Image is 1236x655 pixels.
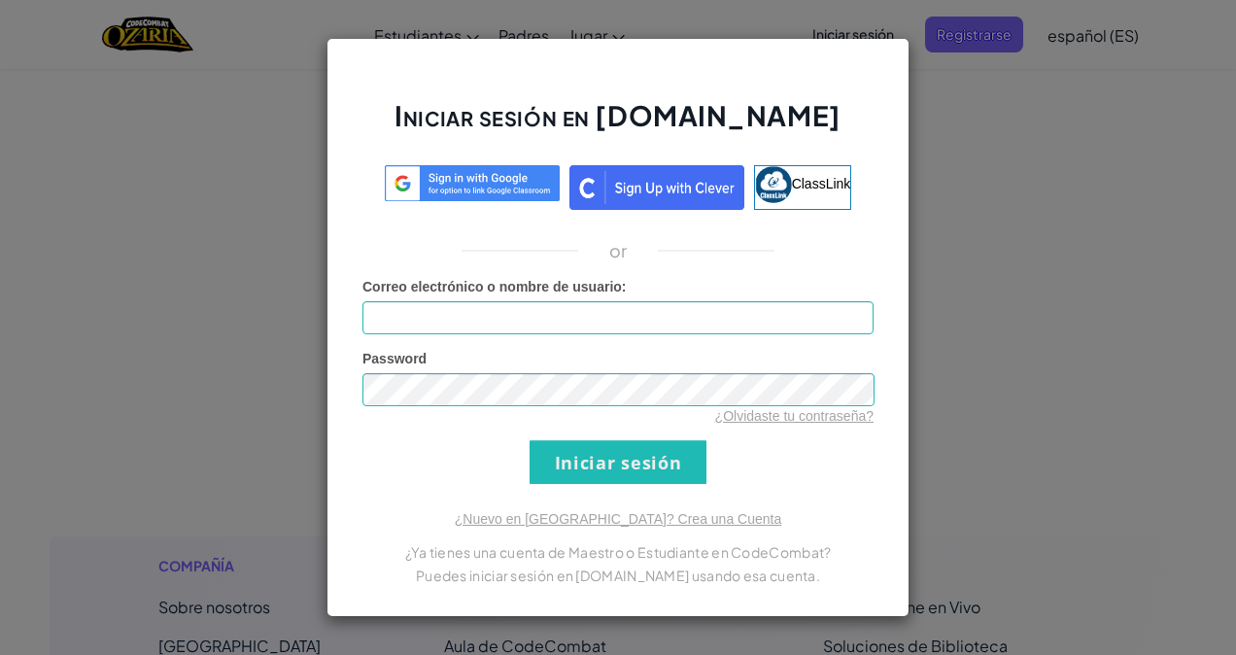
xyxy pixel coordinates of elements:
img: log-in-google-sso.svg [385,165,560,201]
span: Password [362,351,427,366]
p: or [609,239,628,262]
p: ¿Ya tienes una cuenta de Maestro o Estudiante en CodeCombat? [362,540,874,564]
input: Iniciar sesión [530,440,706,484]
img: classlink-logo-small.png [755,166,792,203]
img: clever_sso_button@2x.png [569,165,744,210]
span: Correo electrónico o nombre de usuario [362,279,622,294]
label: : [362,277,627,296]
span: ClassLink [792,176,851,191]
a: ¿Olvidaste tu contraseña? [715,408,874,424]
p: Puedes iniciar sesión en [DOMAIN_NAME] usando esa cuenta. [362,564,874,587]
h2: Iniciar sesión en [DOMAIN_NAME] [362,97,874,154]
a: ¿Nuevo en [GEOGRAPHIC_DATA]? Crea una Cuenta [455,511,781,527]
